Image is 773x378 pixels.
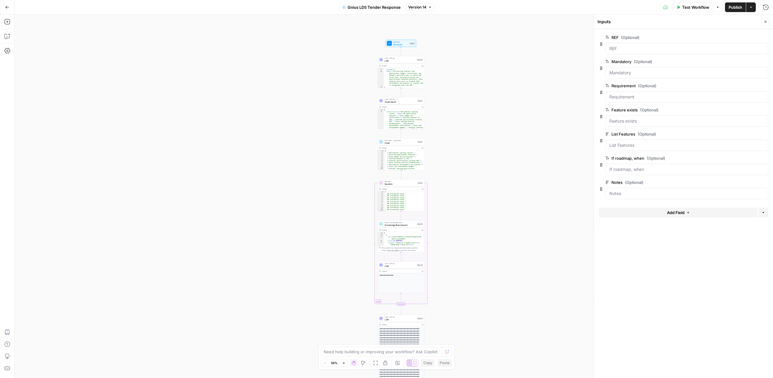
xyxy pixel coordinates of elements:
[385,182,416,185] span: Iteration
[609,142,764,148] input: List Features
[640,107,659,113] span: (Optional)
[385,180,416,183] span: Iteration
[338,2,404,12] button: Gnius LDS Tender Response
[423,360,432,366] span: Copy
[382,270,420,272] div: Output
[382,65,420,67] div: Output
[417,140,423,143] div: Step 6
[385,264,415,267] span: LLM
[605,131,734,137] label: List Features
[385,221,415,224] span: Search Knowledge Base
[385,139,416,142] span: Run Code · JavaScript
[378,111,384,130] div: 2
[417,264,423,266] div: Step 14
[378,195,384,197] div: 3
[378,220,425,252] div: Search Knowledge BaseKnowledge Base SearchStep 10Output[ { "id":"vsdid:1249135:rid:decoFSl3akwJuX...
[378,193,384,195] div: 2
[378,40,425,47] div: WorkflowSet InputsInputs
[393,41,408,43] span: Workflow
[647,155,665,161] span: (Optional)
[378,138,425,170] div: Run Code · JavaScriptCodeStep 6Output[ "\"LMS external learning record\"", "\"Gnius LMS gamificat...
[385,141,416,144] span: Code
[417,99,423,102] div: Step 2
[348,4,401,10] span: Gnius LDS Tender Response
[378,152,384,154] div: 2
[378,71,384,86] div: 8
[673,2,713,12] button: Test Workflow
[378,154,384,156] div: 3
[401,129,402,138] g: Edge from step_2 to step_6
[378,209,384,211] div: 10
[378,197,384,199] div: 4
[621,34,640,40] span: (Optional)
[609,191,764,197] input: Notes
[408,5,426,10] span: Version 14
[383,150,384,152] span: Toggle code folding, rows 1 through 11
[387,249,399,251] span: Copy the output
[437,359,452,367] button: Paste
[331,360,338,365] span: 50%
[609,166,764,172] input: If roadmap, when
[378,303,425,306] div: Complete
[605,107,734,113] label: Feature exists
[378,156,384,158] div: 4
[378,162,384,164] div: 7
[421,359,435,367] button: Copy
[382,232,384,234] span: Toggle code folding, rows 1 through 7
[401,306,402,315] g: Edge from step_9-iteration-end to step_11
[385,57,415,59] span: LLM · GPT-4o
[401,47,402,56] g: Edge from start to step_12
[609,94,764,100] input: Requirement
[609,46,764,52] input: REF
[378,160,384,162] div: 6
[382,247,423,251] div: This output is too large & has been abbreviated for review. to view the full content.
[378,150,384,152] div: 1
[401,252,402,261] g: Edge from step_10 to step_14
[401,88,402,97] g: Edge from step_12 to step_2
[417,317,423,320] div: Step 11
[385,98,416,101] span: LLM · GPT-4o
[383,191,384,193] span: Toggle code folding, rows 1 through 11
[382,323,420,326] div: Output
[417,223,423,225] div: Step 10
[378,207,384,209] div: 9
[393,43,408,46] span: Set Inputs
[378,203,384,205] div: 7
[417,58,423,61] div: Step 12
[382,147,420,149] div: Output
[378,166,384,168] div: 9
[401,170,402,179] g: Edge from step_6 to step_9
[382,234,384,236] span: Toggle code folding, rows 2 through 6
[625,179,643,185] span: (Optional)
[385,316,416,318] span: LLM · GPT-4o
[417,181,423,184] div: Step 9
[605,155,734,161] label: If roadmap, when
[729,4,742,10] span: Publish
[385,318,416,321] span: LLM
[378,56,425,88] div: LLM · GPT-4oLLMStep 12Output Certificates, Passport", "planned":"", "notes":"The existing feature...
[378,236,384,240] div: 3
[378,69,384,71] div: 7
[378,191,384,193] div: 1
[609,118,764,124] input: Feature exists
[409,42,415,45] div: Inputs
[378,211,384,213] div: 11
[385,223,415,226] span: Knowledge Base Search
[599,208,758,217] button: Add Field
[682,4,709,10] span: Test Workflow
[382,229,420,231] div: Output
[382,106,420,108] div: Output
[401,211,402,220] g: Edge from step_9 to step_10
[382,109,384,111] span: Toggle code folding, rows 1 through 3
[385,59,415,62] span: LLM
[605,59,734,65] label: Mandatory
[378,109,384,111] div: 1
[378,201,384,203] div: 6
[378,240,384,242] div: 4
[378,158,384,160] div: 5
[378,97,425,129] div: LLM · GPT-4oUnderstandStep 2Output{ "search_term":"[\"LMS external learning record\",\"Gnius LMS ...
[609,70,764,76] input: Mandatory
[378,205,384,207] div: 8
[605,34,734,40] label: REF
[634,59,652,65] span: (Optional)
